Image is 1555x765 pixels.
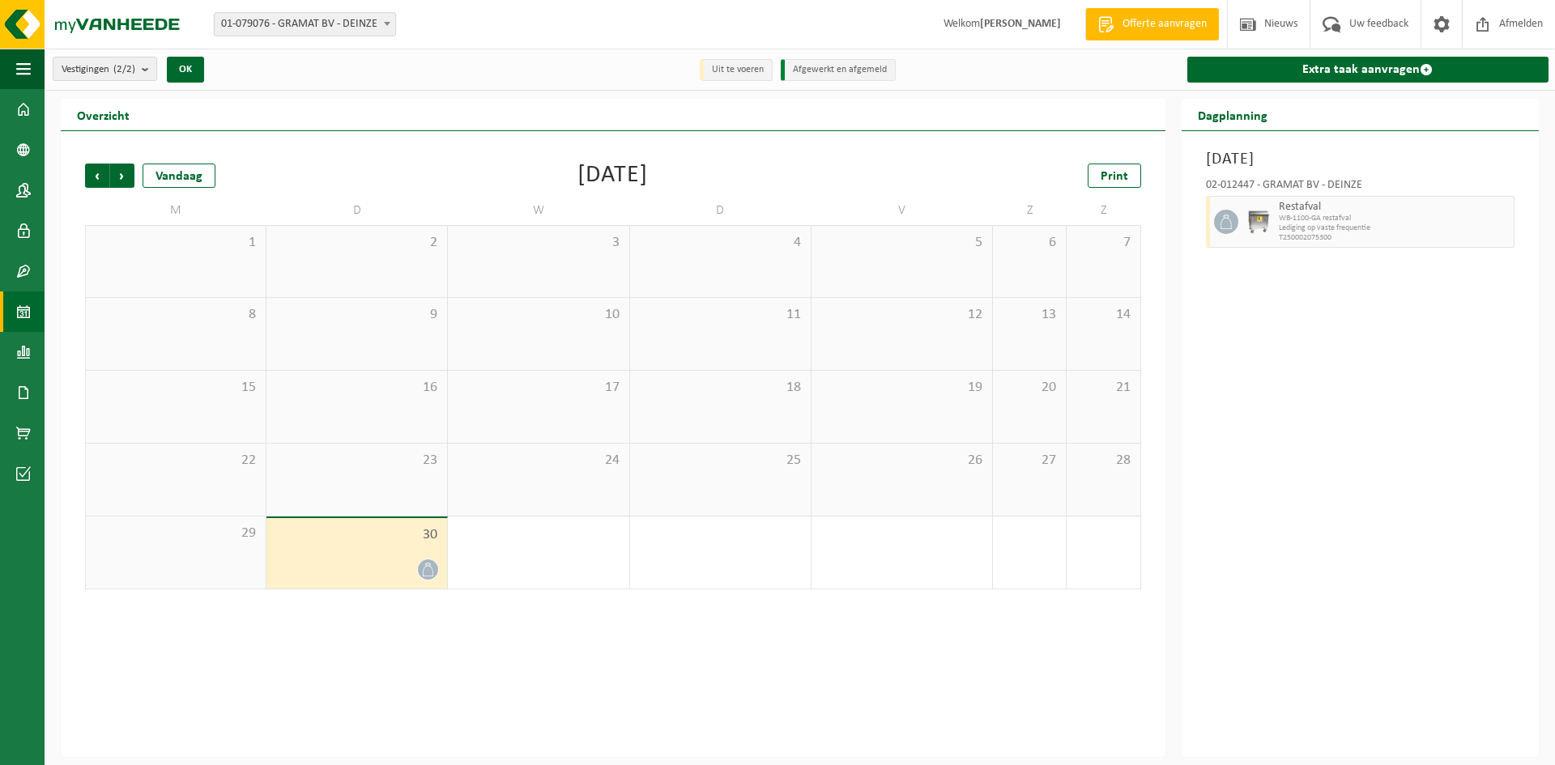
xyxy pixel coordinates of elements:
[1001,379,1058,397] span: 20
[1101,170,1128,183] span: Print
[1067,196,1140,225] td: Z
[1001,306,1058,324] span: 13
[1088,164,1141,188] a: Print
[993,196,1067,225] td: Z
[1001,234,1058,252] span: 6
[638,452,803,470] span: 25
[275,234,439,252] span: 2
[456,379,620,397] span: 17
[61,99,146,130] h2: Overzicht
[980,18,1061,30] strong: [PERSON_NAME]
[62,57,135,82] span: Vestigingen
[1075,306,1131,324] span: 14
[1206,180,1515,196] div: 02-012447 - GRAMAT BV - DEINZE
[94,379,258,397] span: 15
[820,452,984,470] span: 26
[1279,214,1510,223] span: WB-1100-GA restafval
[275,379,439,397] span: 16
[275,306,439,324] span: 9
[820,379,984,397] span: 19
[53,57,157,81] button: Vestigingen(2/2)
[215,13,395,36] span: 01-079076 - GRAMAT BV - DEINZE
[638,379,803,397] span: 18
[94,234,258,252] span: 1
[85,164,109,188] span: Vorige
[820,306,984,324] span: 12
[820,234,984,252] span: 5
[1206,147,1515,172] h3: [DATE]
[214,12,396,36] span: 01-079076 - GRAMAT BV - DEINZE
[1118,16,1211,32] span: Offerte aanvragen
[630,196,812,225] td: D
[1279,201,1510,214] span: Restafval
[781,59,896,81] li: Afgewerkt en afgemeld
[94,525,258,542] span: 29
[1187,57,1549,83] a: Extra taak aanvragen
[275,526,439,544] span: 30
[1279,233,1510,243] span: T250002075300
[700,59,773,81] li: Uit te voeren
[1075,234,1131,252] span: 7
[94,452,258,470] span: 22
[113,64,135,74] count: (2/2)
[638,306,803,324] span: 11
[1001,452,1058,470] span: 27
[456,452,620,470] span: 24
[1182,99,1284,130] h2: Dagplanning
[275,452,439,470] span: 23
[1279,223,1510,233] span: Lediging op vaste frequentie
[577,164,648,188] div: [DATE]
[143,164,215,188] div: Vandaag
[1246,210,1271,234] img: WB-1100-GAL-GY-02
[1075,379,1131,397] span: 21
[1085,8,1219,40] a: Offerte aanvragen
[456,306,620,324] span: 10
[1075,452,1131,470] span: 28
[448,196,629,225] td: W
[456,234,620,252] span: 3
[167,57,204,83] button: OK
[812,196,993,225] td: V
[638,234,803,252] span: 4
[94,306,258,324] span: 8
[110,164,134,188] span: Volgende
[266,196,448,225] td: D
[85,196,266,225] td: M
